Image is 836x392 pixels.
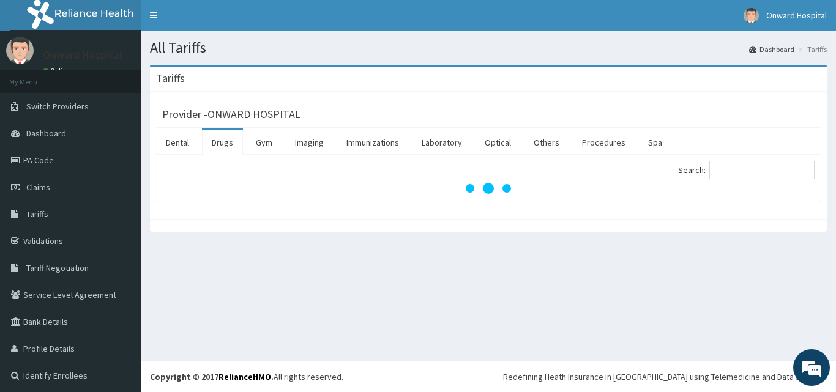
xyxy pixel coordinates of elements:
[156,73,185,84] h3: Tariffs
[464,164,513,213] svg: audio-loading
[26,101,89,112] span: Switch Providers
[749,44,794,54] a: Dashboard
[475,130,521,155] a: Optical
[26,128,66,139] span: Dashboard
[141,361,836,392] footer: All rights reserved.
[638,130,672,155] a: Spa
[744,8,759,23] img: User Image
[572,130,635,155] a: Procedures
[156,130,199,155] a: Dental
[150,40,827,56] h1: All Tariffs
[26,209,48,220] span: Tariffs
[246,130,282,155] a: Gym
[796,44,827,54] li: Tariffs
[6,37,34,64] img: User Image
[412,130,472,155] a: Laboratory
[150,371,274,382] strong: Copyright © 2017 .
[218,371,271,382] a: RelianceHMO
[43,67,72,75] a: Online
[709,161,815,179] input: Search:
[766,10,827,21] span: Onward Hospital
[524,130,569,155] a: Others
[26,182,50,193] span: Claims
[503,371,827,383] div: Redefining Heath Insurance in [GEOGRAPHIC_DATA] using Telemedicine and Data Science!
[162,109,300,120] h3: Provider - ONWARD HOSPITAL
[43,50,122,61] p: Onward Hospital
[337,130,409,155] a: Immunizations
[285,130,334,155] a: Imaging
[202,130,243,155] a: Drugs
[678,161,815,179] label: Search:
[26,262,89,273] span: Tariff Negotiation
